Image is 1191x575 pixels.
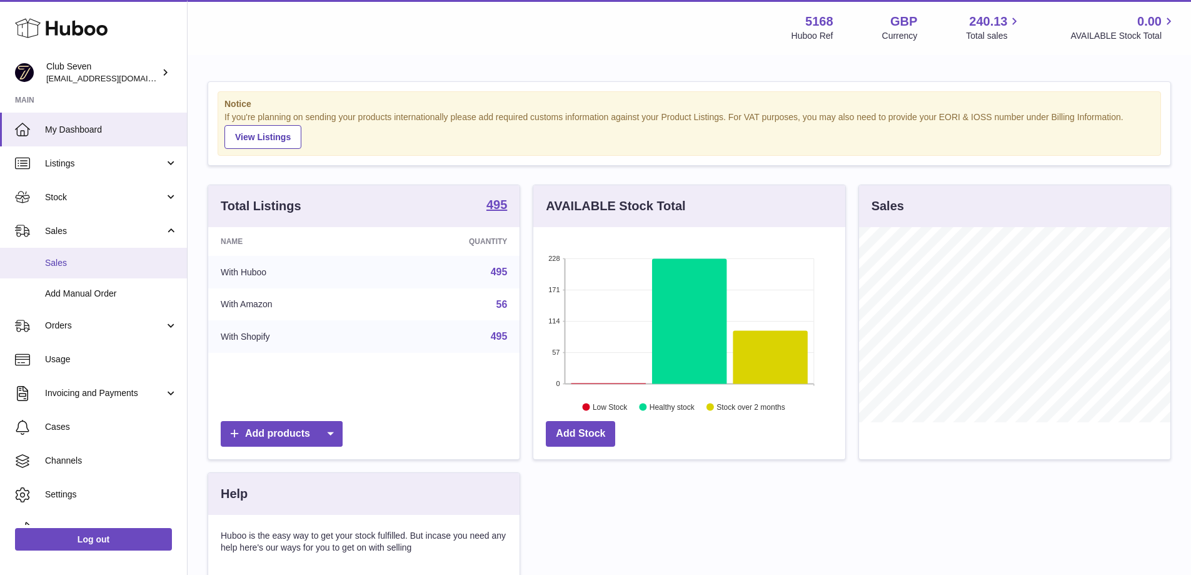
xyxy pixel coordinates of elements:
span: Sales [45,225,164,237]
a: 495 [491,331,508,342]
a: 240.13 Total sales [966,13,1022,42]
span: Channels [45,455,178,467]
text: Low Stock [593,402,628,411]
a: Add products [221,421,343,447]
a: Add Stock [546,421,615,447]
span: Usage [45,354,178,365]
span: Total sales [966,30,1022,42]
div: Club Seven [46,61,159,84]
h3: Help [221,486,248,502]
span: AVAILABLE Stock Total [1070,30,1176,42]
strong: GBP [890,13,917,30]
h3: Sales [872,198,904,215]
strong: 5168 [805,13,833,30]
a: 495 [486,198,507,213]
span: Orders [45,320,164,332]
strong: Notice [224,98,1154,110]
a: View Listings [224,125,301,149]
span: Returns [45,522,178,534]
span: [EMAIL_ADDRESS][DOMAIN_NAME] [46,73,184,83]
text: 0 [556,380,560,387]
td: With Huboo [208,256,379,288]
text: Stock over 2 months [717,402,785,411]
text: 57 [553,349,560,356]
span: Sales [45,257,178,269]
a: 0.00 AVAILABLE Stock Total [1070,13,1176,42]
span: Cases [45,421,178,433]
td: With Shopify [208,320,379,353]
a: Log out [15,528,172,551]
span: My Dashboard [45,124,178,136]
span: Stock [45,191,164,203]
strong: 495 [486,198,507,211]
span: 240.13 [969,13,1007,30]
div: Huboo Ref [791,30,833,42]
h3: AVAILABLE Stock Total [546,198,685,215]
text: 114 [548,317,560,325]
span: Add Manual Order [45,288,178,300]
text: Healthy stock [650,402,695,411]
a: 56 [496,299,508,310]
img: info@wearclubseven.com [15,63,34,82]
span: Settings [45,489,178,501]
h3: Total Listings [221,198,301,215]
text: 228 [548,255,560,262]
div: If you're planning on sending your products internationally please add required customs informati... [224,111,1154,149]
span: Invoicing and Payments [45,387,164,399]
td: With Amazon [208,288,379,321]
span: 0.00 [1137,13,1162,30]
th: Quantity [379,227,520,256]
p: Huboo is the easy way to get your stock fulfilled. But incase you need any help here's our ways f... [221,530,507,554]
th: Name [208,227,379,256]
span: Listings [45,158,164,170]
text: 171 [548,286,560,293]
div: Currency [882,30,918,42]
a: 495 [491,267,508,277]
